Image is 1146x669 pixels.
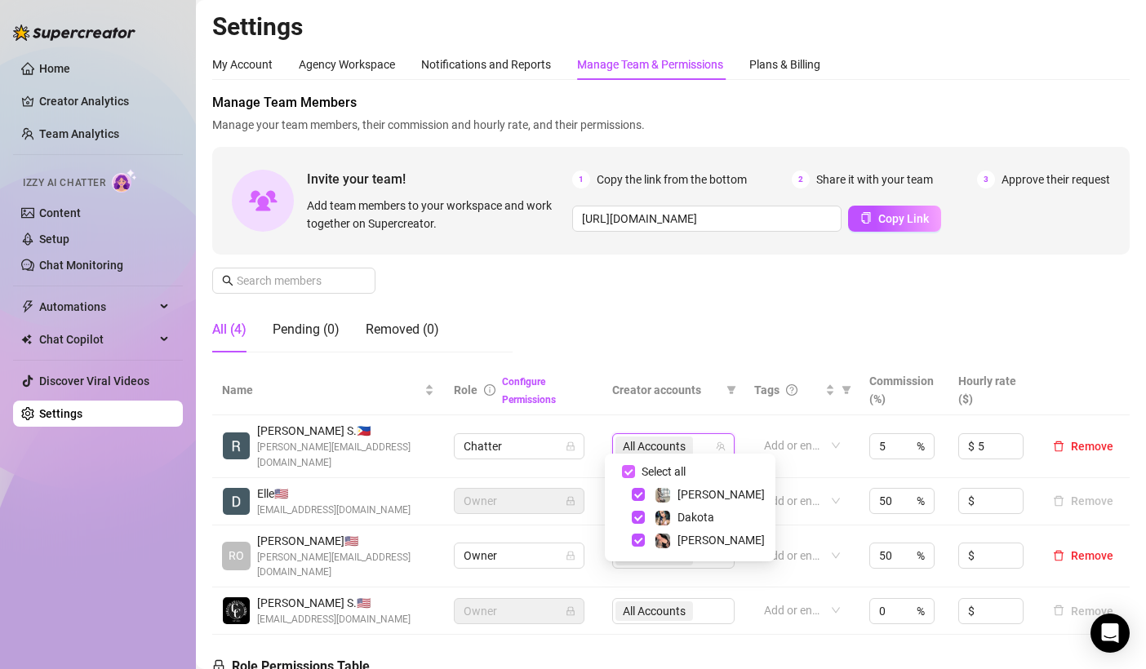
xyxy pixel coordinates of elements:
th: Commission (%) [859,366,948,415]
span: Owner [464,543,575,568]
img: Landry St.patrick [223,597,250,624]
div: Manage Team & Permissions [577,55,723,73]
span: copy [860,212,872,224]
span: [PERSON_NAME] [677,488,765,501]
img: Elle [223,488,250,515]
span: lock [566,496,575,506]
a: Chat Monitoring [39,259,123,272]
h2: Settings [212,11,1130,42]
span: Elle 🇺🇸 [257,485,411,503]
div: Removed (0) [366,320,439,339]
span: [PERSON_NAME] 🇺🇸 [257,532,434,550]
div: Open Intercom Messenger [1090,614,1130,653]
span: Copy Link [878,212,929,225]
span: Select tree node [632,488,645,501]
span: Invite your team! [307,169,572,189]
img: AI Chatter [112,169,137,193]
div: Pending (0) [273,320,340,339]
img: logo-BBDzfeDw.svg [13,24,135,41]
span: Remove [1071,549,1113,562]
a: Team Analytics [39,127,119,140]
th: Name [212,366,444,415]
span: 3 [977,171,995,188]
span: Remove [1071,440,1113,453]
span: Add team members to your workspace and work together on Supercreator. [307,197,566,233]
span: Name [222,381,421,399]
a: Home [39,62,70,75]
span: Izzy AI Chatter [23,175,105,191]
span: 1 [572,171,590,188]
button: Remove [1046,436,1120,456]
a: Configure Permissions [502,376,556,405]
img: Renz Sinfluence [223,432,250,459]
button: Remove [1046,491,1120,511]
span: [PERSON_NAME][EMAIL_ADDRESS][DOMAIN_NAME] [257,550,434,581]
img: Bonnie [655,534,670,548]
span: 2 [792,171,810,188]
span: lock [566,606,575,616]
span: Manage your team members, their commission and hourly rate, and their permissions. [212,116,1130,134]
span: RO [229,547,244,565]
span: Creator accounts [612,381,720,399]
img: Erika [655,488,670,503]
span: delete [1053,441,1064,452]
button: Copy Link [848,206,941,232]
a: Settings [39,407,82,420]
span: [EMAIL_ADDRESS][DOMAIN_NAME] [257,503,411,518]
img: Chat Copilot [21,334,32,345]
a: Discover Viral Videos [39,374,149,388]
span: [PERSON_NAME][EMAIL_ADDRESS][DOMAIN_NAME] [257,440,434,471]
span: Chat Copilot [39,326,155,352]
span: All Accounts [615,436,693,456]
span: Chatter [464,434,575,459]
span: [PERSON_NAME] S. 🇺🇸 [257,594,411,612]
span: filter [723,378,740,402]
span: All Accounts [623,437,686,455]
button: Remove [1046,601,1120,621]
span: info-circle [484,384,495,396]
span: Copy the link from the bottom [597,171,747,188]
span: lock [566,551,575,560]
input: Search members [237,272,353,290]
button: Remove [1046,546,1120,565]
span: Owner [464,489,575,513]
span: Select tree node [632,534,645,547]
div: Notifications and Reports [421,55,551,73]
span: Manage Team Members [212,93,1130,113]
span: Select tree node [632,511,645,524]
div: Plans & Billing [749,55,820,73]
span: filter [842,385,851,395]
span: [PERSON_NAME] S. 🇵🇭 [257,422,434,440]
div: All (4) [212,320,247,339]
span: Share it with your team [816,171,933,188]
a: Setup [39,233,69,246]
span: [PERSON_NAME] [677,534,765,547]
span: Select all [635,463,692,481]
span: team [716,441,726,451]
th: Hourly rate ($) [948,366,1037,415]
span: delete [1053,550,1064,561]
span: Approve their request [1002,171,1110,188]
div: My Account [212,55,273,73]
img: Dakota [655,511,670,525]
span: thunderbolt [21,300,34,313]
span: Tags [754,381,780,399]
span: question-circle [786,384,797,396]
div: Agency Workspace [299,55,395,73]
span: search [222,275,233,286]
span: lock [566,441,575,451]
span: Owner [464,599,575,623]
span: Role [454,383,477,397]
a: Content [39,206,81,219]
span: Dakota [677,511,714,524]
span: filter [726,385,736,395]
span: filter [838,378,855,402]
a: Creator Analytics [39,88,170,114]
span: [EMAIL_ADDRESS][DOMAIN_NAME] [257,612,411,627]
span: Automations [39,294,155,320]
